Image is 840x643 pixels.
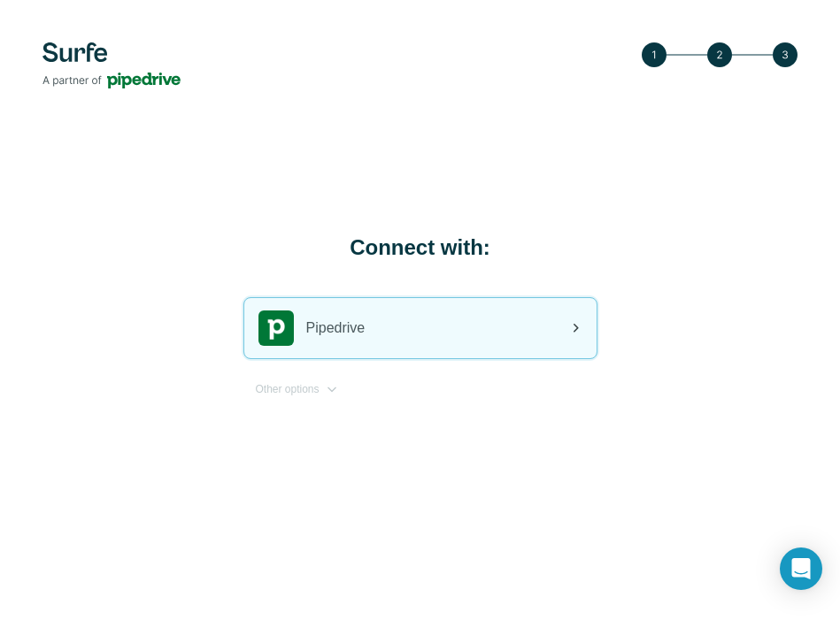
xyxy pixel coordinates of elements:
[258,310,294,346] img: pipedrive's logo
[256,381,320,397] span: Other options
[642,42,798,67] img: Step 3
[306,318,366,339] span: Pipedrive
[780,547,822,590] div: Open Intercom Messenger
[243,233,597,262] h1: Connect with:
[42,42,181,88] img: Surfe's logo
